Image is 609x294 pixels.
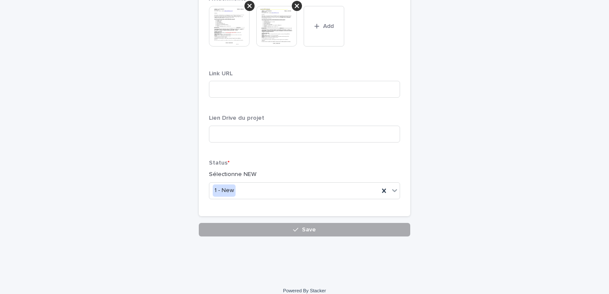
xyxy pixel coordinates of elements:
[283,288,326,293] a: Powered By Stacker
[323,23,334,29] span: Add
[209,170,400,179] p: Sélectionne NEW
[302,227,316,233] span: Save
[209,71,233,77] span: Link URL
[199,223,410,236] button: Save
[213,184,236,197] div: 1 - New
[209,115,264,121] span: Lien Drive du projet
[304,6,344,47] button: Add
[209,160,230,166] span: Status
